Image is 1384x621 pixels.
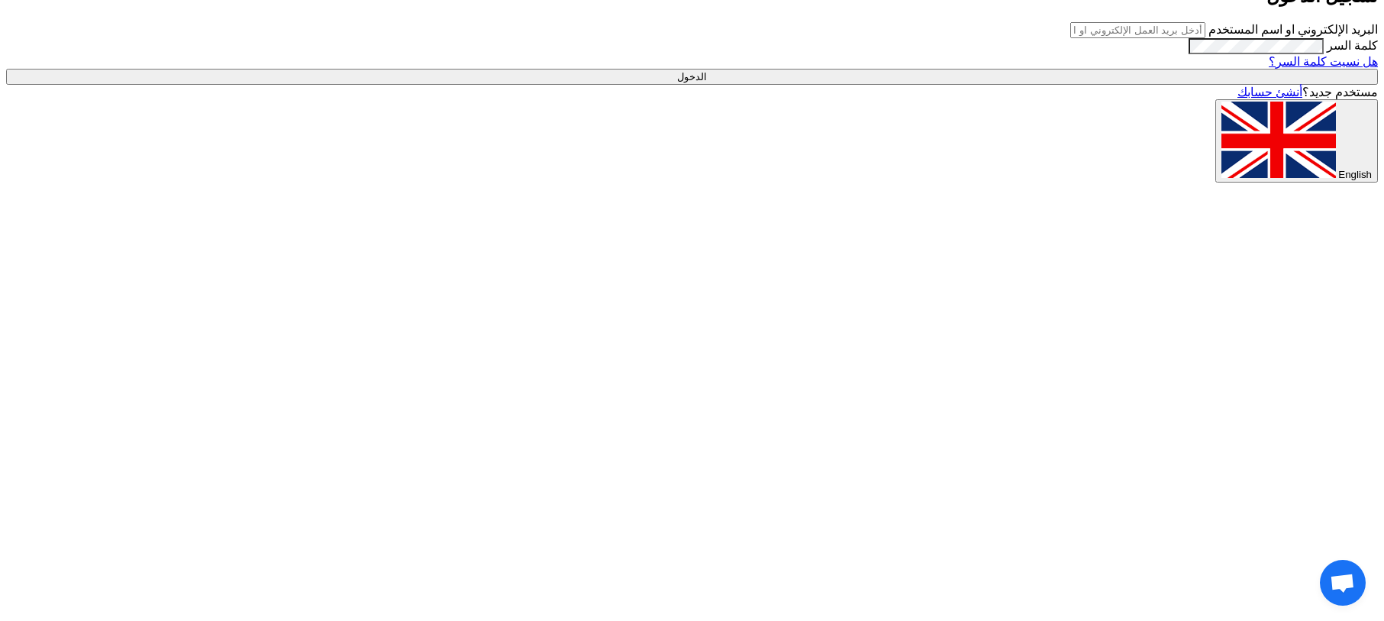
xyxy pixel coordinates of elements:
[1221,102,1336,178] img: en-US.png
[1327,39,1378,52] label: كلمة السر
[6,69,1378,85] input: الدخول
[1320,560,1366,606] a: Open chat
[1269,55,1378,68] a: هل نسيت كلمة السر؟
[1338,169,1372,180] span: English
[1215,99,1378,183] button: English
[1208,23,1378,36] label: البريد الإلكتروني او اسم المستخدم
[6,85,1378,99] div: مستخدم جديد؟
[1070,22,1205,38] input: أدخل بريد العمل الإلكتروني او اسم المستخدم الخاص بك ...
[1237,86,1302,99] a: أنشئ حسابك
